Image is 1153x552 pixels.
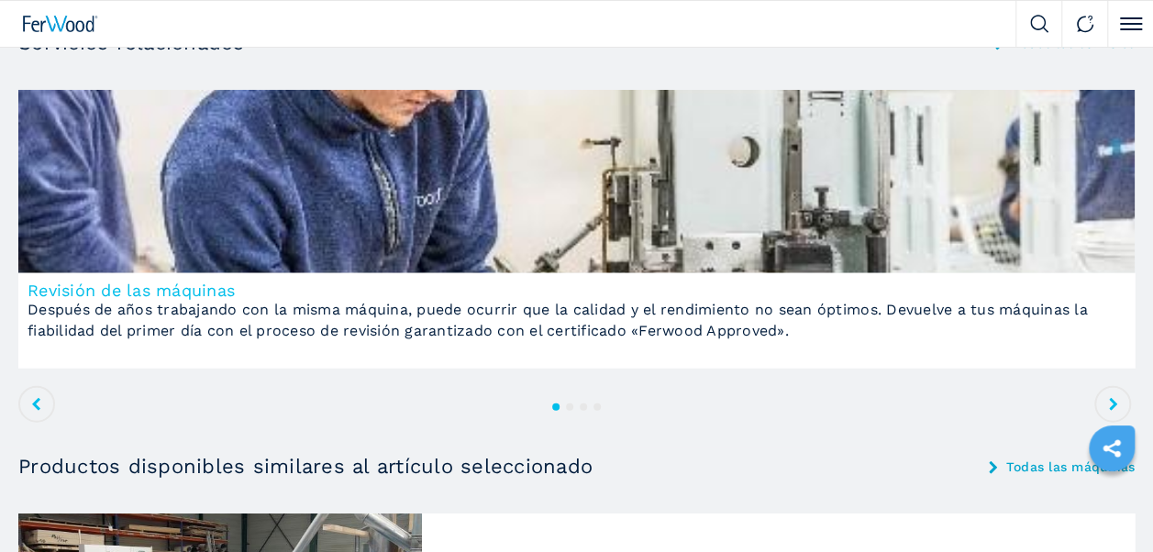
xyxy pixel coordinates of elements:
span: Después de años trabajando con la misma máquina, puede ocurrir que la calidad y el rendimiento no... [28,301,1088,339]
a: Todas las máquinas [1006,460,1136,473]
button: 3 [580,403,587,411]
button: 4 [593,403,601,411]
h5: Revisión de las máquinas [28,282,1125,299]
button: 2 [566,403,573,411]
button: Click to toggle menu [1107,1,1153,47]
h3: Servicios relacionados [18,33,245,53]
img: image [18,90,1135,273]
a: Todos los servicios [1013,37,1135,50]
a: sharethis [1089,425,1135,471]
img: Ferwood [23,16,98,32]
iframe: Chat [1075,469,1139,538]
h3: Productos disponibles similares al artículo seleccionado [18,457,593,477]
img: Contact us [1076,15,1094,33]
img: Search [1030,15,1048,33]
button: 1 [552,403,560,411]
